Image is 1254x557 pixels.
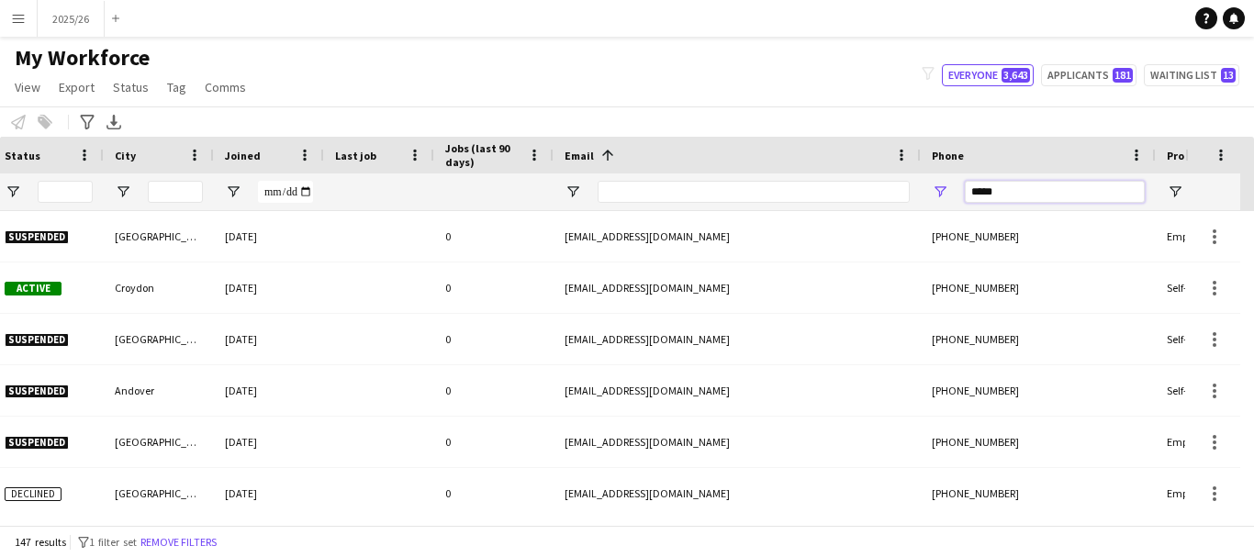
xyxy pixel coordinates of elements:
[335,149,376,162] span: Last job
[214,262,324,313] div: [DATE]
[104,211,214,262] div: [GEOGRAPHIC_DATA]
[434,468,554,518] div: 0
[565,184,581,200] button: Open Filter Menu
[554,417,921,467] div: [EMAIL_ADDRESS][DOMAIN_NAME]
[225,149,261,162] span: Joined
[921,417,1156,467] div: [PHONE_NUMBER]
[554,365,921,416] div: [EMAIL_ADDRESS][DOMAIN_NAME]
[932,184,948,200] button: Open Filter Menu
[965,181,1145,203] input: Phone Filter Input
[115,149,136,162] span: City
[942,64,1034,86] button: Everyone3,643
[5,149,40,162] span: Status
[115,184,131,200] button: Open Filter Menu
[214,211,324,262] div: [DATE]
[554,468,921,518] div: [EMAIL_ADDRESS][DOMAIN_NAME]
[554,211,921,262] div: [EMAIL_ADDRESS][DOMAIN_NAME]
[932,149,964,162] span: Phone
[434,211,554,262] div: 0
[5,230,69,244] span: Suspended
[921,211,1156,262] div: [PHONE_NUMBER]
[15,44,150,72] span: My Workforce
[104,365,214,416] div: Andover
[214,468,324,518] div: [DATE]
[921,314,1156,364] div: [PHONE_NUMBER]
[921,365,1156,416] div: [PHONE_NUMBER]
[1167,184,1183,200] button: Open Filter Menu
[106,75,156,99] a: Status
[5,184,21,200] button: Open Filter Menu
[1113,68,1133,83] span: 181
[434,417,554,467] div: 0
[434,314,554,364] div: 0
[148,181,203,203] input: City Filter Input
[104,262,214,313] div: Croydon
[258,181,313,203] input: Joined Filter Input
[1221,68,1236,83] span: 13
[51,75,102,99] a: Export
[1167,149,1204,162] span: Profile
[214,417,324,467] div: [DATE]
[104,417,214,467] div: [GEOGRAPHIC_DATA]
[5,384,69,398] span: Suspended
[1144,64,1239,86] button: Waiting list13
[76,111,98,133] app-action-btn: Advanced filters
[554,262,921,313] div: [EMAIL_ADDRESS][DOMAIN_NAME]
[5,487,62,501] span: Declined
[5,282,62,295] span: Active
[214,365,324,416] div: [DATE]
[205,79,246,95] span: Comms
[225,184,241,200] button: Open Filter Menu
[565,149,594,162] span: Email
[5,436,69,450] span: Suspended
[89,535,137,549] span: 1 filter set
[445,141,521,169] span: Jobs (last 90 days)
[598,181,910,203] input: Email Filter Input
[160,75,194,99] a: Tag
[214,314,324,364] div: [DATE]
[554,314,921,364] div: [EMAIL_ADDRESS][DOMAIN_NAME]
[1002,68,1030,83] span: 3,643
[38,1,105,37] button: 2025/26
[434,365,554,416] div: 0
[104,314,214,364] div: [GEOGRAPHIC_DATA]
[15,79,40,95] span: View
[137,532,220,552] button: Remove filters
[167,79,186,95] span: Tag
[38,181,93,203] input: Status Filter Input
[7,75,48,99] a: View
[103,111,125,133] app-action-btn: Export XLSX
[113,79,149,95] span: Status
[5,333,69,347] span: Suspended
[104,468,214,518] div: [GEOGRAPHIC_DATA]
[1041,64,1136,86] button: Applicants181
[921,262,1156,313] div: [PHONE_NUMBER]
[197,75,253,99] a: Comms
[434,262,554,313] div: 0
[59,79,95,95] span: Export
[921,468,1156,518] div: [PHONE_NUMBER]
